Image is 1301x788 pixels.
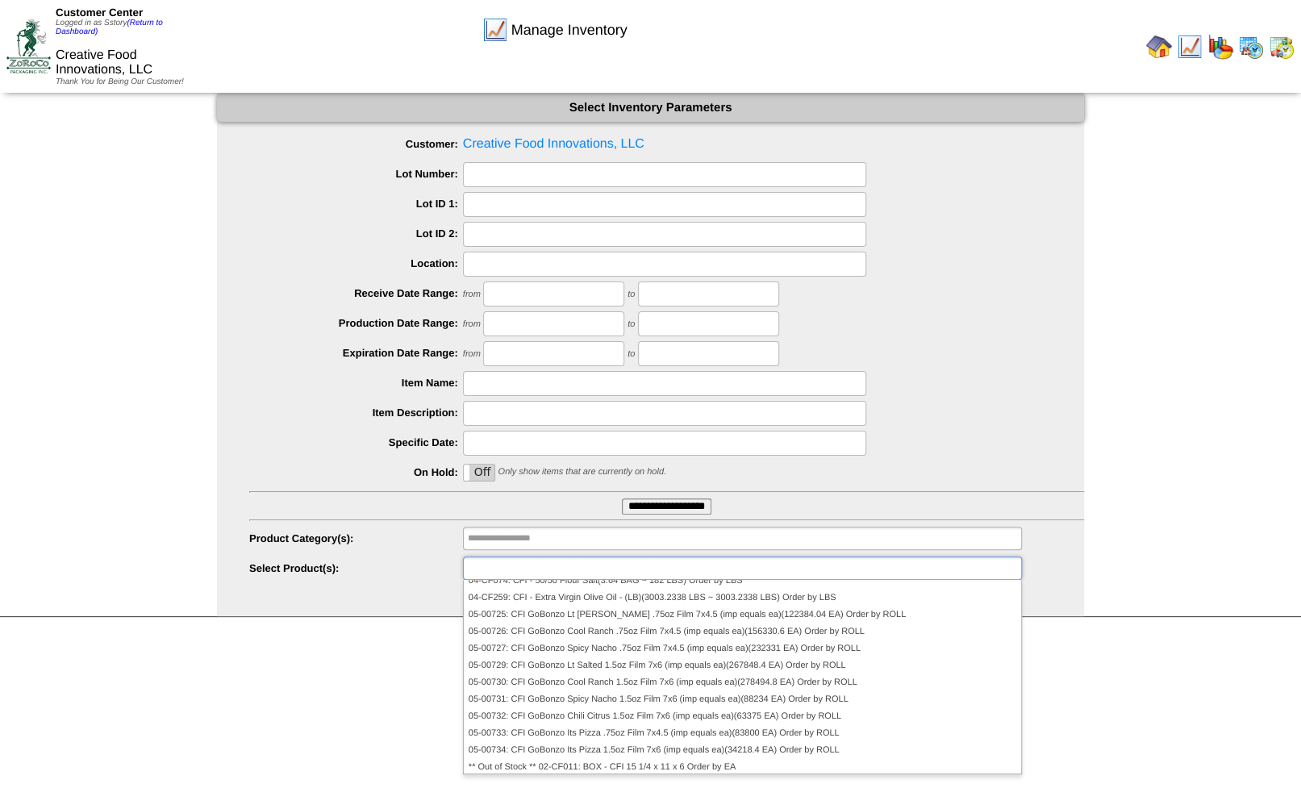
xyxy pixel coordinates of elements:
span: Creative Food Innovations, LLC [249,132,1084,156]
div: OnOff [463,464,495,482]
span: Only show items that are currently on hold. [498,467,665,477]
label: Item Description: [249,407,463,419]
span: Logged in as Sstory [56,19,163,36]
span: Creative Food Innovations, LLC [56,48,152,77]
div: Select Inventory Parameters [217,94,1084,122]
label: Item Name: [249,377,463,389]
li: 05-00732: CFI GoBonzo Chili Citrus 1.5oz Film 7x6 (imp equals ea)(63375 EA) Order by ROLL [464,708,1021,725]
span: from [463,319,481,329]
label: Select Product(s): [249,562,463,574]
label: Lot ID 1: [249,198,463,210]
label: Receive Date Range: [249,287,463,299]
img: calendarinout.gif [1269,34,1295,60]
li: 05-00727: CFI GoBonzo Spicy Nacho .75oz Film 7x4.5 (imp equals ea)(232331 EA) Order by ROLL [464,640,1021,657]
span: from [463,290,481,299]
img: home.gif [1146,34,1172,60]
label: Product Category(s): [249,532,463,544]
label: Lot Number: [249,168,463,180]
img: ZoRoCo_Logo(Green%26Foil)%20jpg.webp [6,19,51,73]
li: ** Out of Stock ** 02-CF011: BOX - CFI 15 1/4 x 11 x 6 Order by EA [464,759,1021,776]
li: 05-00726: CFI GoBonzo Cool Ranch .75oz Film 7x4.5 (imp equals ea)(156330.6 EA) Order by ROLL [464,623,1021,640]
li: 05-00733: CFI GoBonzo Its Pizza .75oz Film 7x4.5 (imp equals ea)(83800 EA) Order by ROLL [464,725,1021,742]
li: 05-00731: CFI GoBonzo Spicy Nacho 1.5oz Film 7x6 (imp equals ea)(88234 EA) Order by ROLL [464,691,1021,708]
span: to [628,349,635,359]
li: 05-00734: CFI GoBonzo Its Pizza 1.5oz Film 7x6 (imp equals ea)(34218.4 EA) Order by ROLL [464,742,1021,759]
img: line_graph.gif [482,17,508,43]
label: On Hold: [249,466,463,478]
label: Production Date Range: [249,317,463,329]
span: from [463,349,481,359]
span: Customer Center [56,6,143,19]
img: line_graph.gif [1177,34,1203,60]
img: graph.gif [1207,34,1233,60]
label: Customer: [249,138,463,150]
label: Off [464,465,494,481]
a: (Return to Dashboard) [56,19,163,36]
label: Lot ID 2: [249,227,463,240]
span: to [628,290,635,299]
label: Location: [249,257,463,269]
label: Specific Date: [249,436,463,448]
span: to [628,319,635,329]
label: Expiration Date Range: [249,347,463,359]
span: Thank You for Being Our Customer! [56,77,184,86]
li: 05-00725: CFI GoBonzo Lt [PERSON_NAME] .75oz Film 7x4.5 (imp equals ea)(122384.04 EA) Order by ROLL [464,607,1021,623]
li: 04-CF074: CFI - 50/50 Flour Salt(3.64 BAG ~ 182 LBS) Order by LBS [464,573,1021,590]
span: Manage Inventory [511,22,628,39]
li: 05-00729: CFI GoBonzo Lt Salted 1.5oz Film 7x6 (imp equals ea)(267848.4 EA) Order by ROLL [464,657,1021,674]
img: calendarprod.gif [1238,34,1264,60]
li: 04-CF259: CFI - Extra Virgin Olive Oil - (LB)(3003.2338 LBS ~ 3003.2338 LBS) Order by LBS [464,590,1021,607]
li: 05-00730: CFI GoBonzo Cool Ranch 1.5oz Film 7x6 (imp equals ea)(278494.8 EA) Order by ROLL [464,674,1021,691]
